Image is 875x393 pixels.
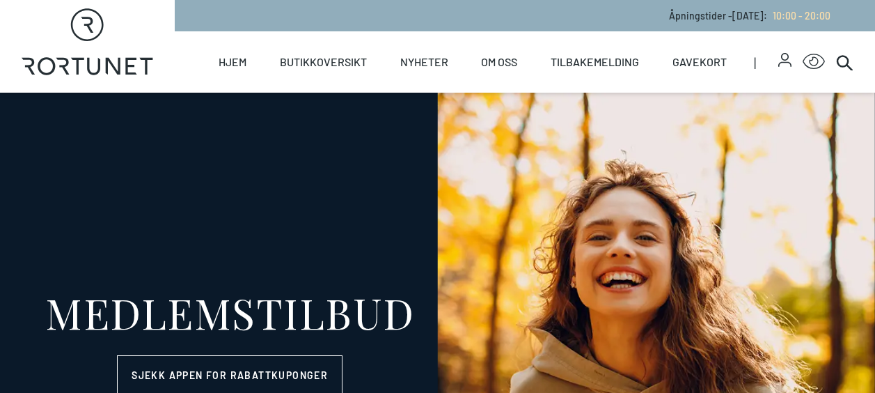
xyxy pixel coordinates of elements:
a: Tilbakemelding [551,31,639,93]
button: Open Accessibility Menu [803,51,825,73]
p: Åpningstider - [DATE] : [669,8,830,23]
a: Nyheter [400,31,448,93]
a: Om oss [481,31,517,93]
a: 10:00 - 20:00 [767,10,830,22]
a: Gavekort [672,31,727,93]
span: 10:00 - 20:00 [773,10,830,22]
a: Butikkoversikt [280,31,367,93]
span: | [754,31,778,93]
a: Hjem [219,31,246,93]
div: MEDLEMSTILBUD [45,291,415,333]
